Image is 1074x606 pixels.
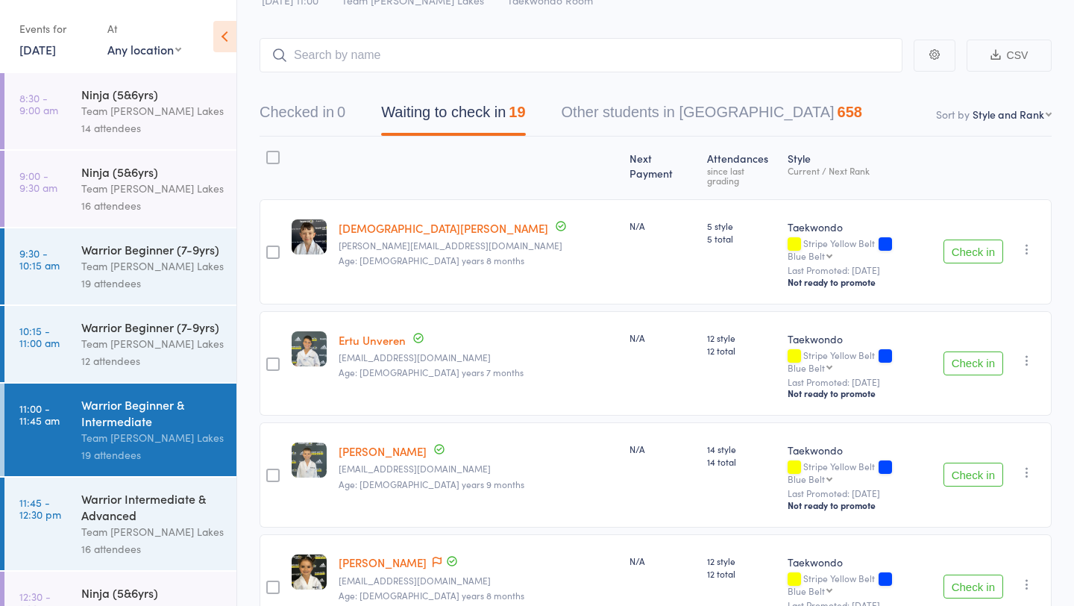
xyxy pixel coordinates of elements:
[339,366,524,378] span: Age: [DEMOGRAPHIC_DATA] years 7 months
[81,197,224,214] div: 16 attendees
[339,254,524,266] span: Age: [DEMOGRAPHIC_DATA] years 8 months
[339,555,427,570] a: [PERSON_NAME]
[788,387,932,399] div: Not ready to promote
[381,96,525,136] button: Waiting to check in19
[107,41,181,57] div: Any location
[19,169,57,193] time: 9:00 - 9:30 am
[788,488,932,499] small: Last Promoted: [DATE]
[19,402,60,426] time: 11:00 - 11:45 am
[509,104,525,120] div: 19
[788,499,932,511] div: Not ready to promote
[81,257,224,275] div: Team [PERSON_NAME] Lakes
[629,555,695,567] div: N/A
[81,540,224,557] div: 16 attendees
[292,219,327,254] img: image1693983428.png
[4,306,236,382] a: 10:15 -11:00 amWarrior Beginner (7-9yrs)Team [PERSON_NAME] Lakes12 attendees
[707,344,775,357] span: 12 total
[936,107,970,122] label: Sort by
[19,92,58,116] time: 8:30 - 9:00 am
[788,555,932,569] div: Taekwondo
[788,166,932,175] div: Current / Next Rank
[337,104,345,120] div: 0
[788,474,825,484] div: Blue Belt
[4,73,236,149] a: 8:30 -9:00 amNinja (5&6yrs)Team [PERSON_NAME] Lakes14 attendees
[788,461,932,484] div: Stripe Yellow Belt
[107,16,181,41] div: At
[339,463,618,474] small: Efridmanjob@gmail.com
[292,443,327,478] img: image1724456865.png
[260,38,902,72] input: Search by name
[260,96,345,136] button: Checked in0
[707,567,775,580] span: 12 total
[788,265,932,275] small: Last Promoted: [DATE]
[788,219,932,234] div: Taekwondo
[707,219,775,232] span: 5 style
[4,228,236,304] a: 9:30 -10:15 amWarrior Beginner (7-9yrs)Team [PERSON_NAME] Lakes19 attendees
[788,586,825,596] div: Blue Belt
[967,40,1052,72] button: CSV
[19,496,61,520] time: 11:45 - 12:30 pm
[4,151,236,227] a: 9:00 -9:30 amNinja (5&6yrs)Team [PERSON_NAME] Lakes16 attendees
[624,143,701,193] div: Next Payment
[943,575,1003,599] button: Check in
[943,352,1003,375] button: Check in
[81,584,224,601] div: Ninja (5&6yrs)
[81,523,224,540] div: Team [PERSON_NAME] Lakes
[292,555,327,590] img: image1697248437.png
[788,238,932,260] div: Stripe Yellow Belt
[707,331,775,344] span: 12 style
[81,119,224,137] div: 14 attendees
[788,276,932,288] div: Not ready to promote
[81,241,224,257] div: Warrior Beginner (7-9yrs)
[4,384,236,476] a: 11:00 -11:45 amWarrior Beginner & IntermediateTeam [PERSON_NAME] Lakes19 attendees
[339,352,618,363] small: Bahire_izzet@hotmail.com
[973,107,1044,122] div: Style and Rank
[707,555,775,567] span: 12 style
[19,325,60,349] time: 10:15 - 11:00 am
[707,443,775,455] span: 14 style
[339,575,618,586] small: Medet.demiri1@hotmail.com
[81,335,224,352] div: Team [PERSON_NAME] Lakes
[943,240,1003,263] button: Check in
[629,219,695,232] div: N/A
[782,143,938,193] div: Style
[81,163,224,180] div: Ninja (5&6yrs)
[788,573,932,596] div: Stripe Yellow Belt
[19,41,56,57] a: [DATE]
[788,363,825,372] div: Blue Belt
[339,589,524,602] span: Age: [DEMOGRAPHIC_DATA] years 8 months
[339,240,618,251] small: kristina@trademarkpromotions.com.au
[629,443,695,455] div: N/A
[707,232,775,245] span: 5 total
[4,478,236,570] a: 11:45 -12:30 pmWarrior Intermediate & AdvancedTeam [PERSON_NAME] Lakes16 attendees
[629,331,695,344] div: N/A
[788,377,932,387] small: Last Promoted: [DATE]
[81,86,224,102] div: Ninja (5&6yrs)
[81,490,224,523] div: Warrior Intermediate & Advanced
[562,96,862,136] button: Other students in [GEOGRAPHIC_DATA]658
[19,247,60,271] time: 9:30 - 10:15 am
[838,104,862,120] div: 658
[81,319,224,335] div: Warrior Beginner (7-9yrs)
[788,251,825,260] div: Blue Belt
[292,331,327,366] img: image1724457092.png
[81,180,224,197] div: Team [PERSON_NAME] Lakes
[788,350,932,372] div: Stripe Yellow Belt
[788,331,932,346] div: Taekwondo
[707,166,775,185] div: since last grading
[81,102,224,119] div: Team [PERSON_NAME] Lakes
[943,463,1003,487] button: Check in
[81,352,224,369] div: 12 attendees
[81,446,224,463] div: 19 attendees
[19,16,92,41] div: Events for
[339,443,427,459] a: [PERSON_NAME]
[81,429,224,446] div: Team [PERSON_NAME] Lakes
[339,220,548,236] a: [DEMOGRAPHIC_DATA][PERSON_NAME]
[81,396,224,429] div: Warrior Beginner & Intermediate
[339,478,524,490] span: Age: [DEMOGRAPHIC_DATA] years 9 months
[707,455,775,468] span: 14 total
[788,443,932,457] div: Taekwondo
[81,275,224,292] div: 19 attendees
[701,143,781,193] div: Atten­dances
[339,332,406,348] a: Ertu Unveren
